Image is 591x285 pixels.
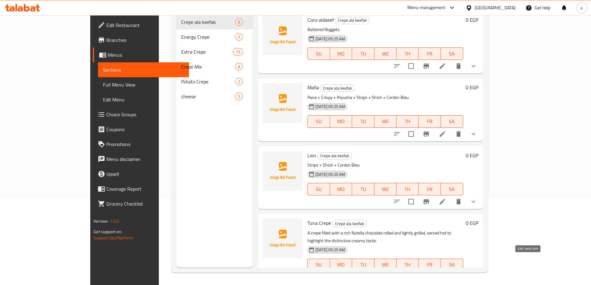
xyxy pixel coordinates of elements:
a: Sections [98,62,189,77]
span: MO [333,49,350,58]
button: Branch-specific-item [419,59,434,73]
button: MO [330,183,352,195]
button: Branch-specific-item [419,194,434,209]
button: FR [419,183,441,195]
button: SU [307,183,330,195]
div: Crepe Mix8 [176,59,253,74]
span: Coverage Report [106,185,184,193]
span: WE [377,185,394,194]
span: Upsell [106,170,184,178]
button: TH [396,183,419,195]
span: [DATE] 05:25 AM [313,36,347,42]
span: MO [333,117,350,126]
span: 8 [235,64,243,70]
a: Menus [93,47,189,62]
a: Edit Restaurant [93,18,189,33]
button: Branch-specific-item [419,127,434,141]
span: Tuna Crepe [307,218,331,228]
h6: 0 EGP [466,16,478,24]
span: FR [421,117,439,126]
button: SU [307,47,330,60]
div: Crepe ala keefak8 [176,15,253,29]
img: Tuna Crepe [263,219,302,258]
span: Edit Restaurant [106,21,184,29]
span: WE [377,49,394,58]
button: TU [352,47,374,60]
button: SA [441,115,463,128]
span: TH [399,260,416,269]
span: Select to update [405,127,418,140]
div: items [235,18,243,26]
span: SU [310,49,327,58]
span: 2 [235,79,243,85]
button: WE [374,259,397,271]
span: 13 [233,49,243,55]
span: Crepe ala keefak [181,18,235,26]
button: sort-choices [390,194,405,209]
span: FR [421,260,439,269]
div: Extra Crepe [181,48,233,56]
button: show more [466,194,481,209]
button: SU [307,259,330,271]
span: MO [333,260,350,269]
span: Potato Crepe [181,78,235,85]
span: Crepe ala keefak [318,152,351,159]
a: Grocery Checklist [93,196,189,211]
img: Coco aldaeef [263,16,302,55]
span: Select to update [405,60,418,73]
div: items [233,48,243,56]
a: Choice Groups [93,107,189,122]
img: Mafia [263,83,302,123]
span: Coco aldaeef [307,15,334,24]
a: Full Menu View [98,77,189,92]
button: show more [466,127,481,141]
button: FR [419,259,441,271]
h6: 0 EGP [466,83,478,92]
button: MO [330,47,352,60]
button: WE [374,47,397,60]
a: Edit menu item [439,130,446,138]
a: Coverage Report [93,181,189,196]
div: items [235,63,243,70]
img: Lion [263,151,302,191]
button: SU [307,115,330,128]
span: MO [333,185,350,194]
span: [DATE] 05:25 AM [313,247,347,253]
div: Energy Crepe5 [176,29,253,44]
button: FR [419,115,441,128]
span: Mafia [307,83,319,92]
span: SU [310,260,327,269]
p: Pane + Crispy + Ktyusha + Strips + Shish + Cordon Bleu [307,94,463,101]
span: TH [399,49,416,58]
div: items [235,33,243,41]
button: MO [330,259,352,271]
span: SA [443,260,461,269]
svg: Show Choices [470,62,477,70]
button: TU [352,115,374,128]
a: Branches [93,33,189,47]
button: delete [451,194,466,209]
div: cheese [181,93,235,100]
button: SA [441,183,463,195]
p: Battered Nuggets [307,26,463,33]
div: Crepe ala keefak [320,84,355,92]
a: Promotions [93,137,189,152]
div: Energy Crepe [181,33,235,41]
span: 5 [235,94,243,100]
span: TU [355,185,372,194]
span: SA [443,49,461,58]
button: TH [396,47,419,60]
span: Edit Menu [103,96,184,103]
span: FR [421,49,439,58]
a: Menu disclaimer [93,152,189,167]
span: Coupons [106,126,184,133]
span: Grocery Checklist [106,200,184,207]
span: Branches [106,36,184,44]
span: Crepe ala keefak [335,17,369,24]
button: WE [374,115,397,128]
button: sort-choices [390,127,405,141]
span: Lion [307,151,316,160]
button: sort-choices [390,59,405,73]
